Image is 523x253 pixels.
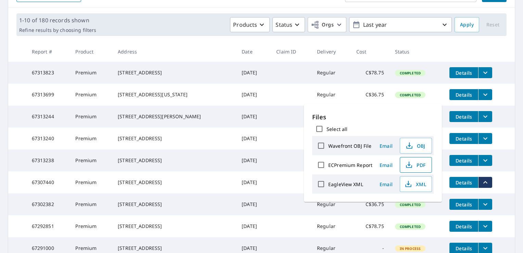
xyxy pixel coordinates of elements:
td: 67307440 [26,171,70,193]
p: Products [233,21,257,29]
span: Orgs [311,21,334,29]
button: Status [272,17,305,32]
div: [STREET_ADDRESS] [118,157,231,164]
td: Regular [311,84,351,106]
td: C$36.75 [351,84,390,106]
button: Email [375,141,397,151]
button: Email [375,160,397,170]
div: [STREET_ADDRESS][PERSON_NAME] [118,113,231,120]
button: filesDropdownBtn-67313240 [478,133,492,144]
span: Completed [396,202,425,207]
td: 67313823 [26,62,70,84]
span: Email [378,162,394,168]
span: Apply [460,21,474,29]
td: Premium [70,215,112,237]
span: Email [378,143,394,149]
td: C$78.75 [351,215,390,237]
td: Premium [70,84,112,106]
div: [STREET_ADDRESS] [118,69,231,76]
button: filesDropdownBtn-67313238 [478,155,492,166]
td: [DATE] [236,171,271,193]
p: Refine results by choosing filters [19,27,96,33]
button: Email [375,179,397,190]
p: Status [276,21,292,29]
button: detailsBtn-67313823 [449,67,478,78]
span: Completed [396,224,425,229]
td: Premium [70,62,112,84]
th: Status [390,41,444,62]
div: [STREET_ADDRESS] [118,201,231,208]
div: [STREET_ADDRESS][US_STATE] [118,91,231,98]
button: filesDropdownBtn-67313699 [478,89,492,100]
td: [DATE] [236,62,271,84]
button: detailsBtn-67307440 [449,177,478,188]
button: OBJ [400,138,432,154]
td: Regular [311,62,351,84]
span: Email [378,181,394,188]
td: Premium [70,149,112,171]
span: Details [454,245,474,252]
p: Last year [360,19,441,31]
th: Delivery [311,41,351,62]
th: Claim ID [271,41,311,62]
td: Premium [70,171,112,193]
th: Report # [26,41,70,62]
td: 67313699 [26,84,70,106]
td: 67313240 [26,128,70,149]
td: [DATE] [236,128,271,149]
button: filesDropdownBtn-67292851 [478,221,492,232]
label: ECPremium Report [328,162,372,168]
label: Select all [327,126,347,132]
th: Date [236,41,271,62]
span: OBJ [404,142,426,150]
td: Premium [70,106,112,128]
td: Premium [70,128,112,149]
td: [DATE] [236,106,271,128]
button: XML [400,176,432,192]
td: 67292851 [26,215,70,237]
div: [STREET_ADDRESS] [118,179,231,186]
td: Premium [70,193,112,215]
th: Address [112,41,236,62]
div: [STREET_ADDRESS] [118,223,231,230]
span: XML [404,180,426,188]
button: detailsBtn-67302382 [449,199,478,210]
div: [STREET_ADDRESS] [118,135,231,142]
button: detailsBtn-67313240 [449,133,478,144]
p: Files [312,112,434,122]
td: 67313244 [26,106,70,128]
button: Orgs [308,17,346,32]
button: filesDropdownBtn-67313823 [478,67,492,78]
td: [DATE] [236,193,271,215]
td: [DATE] [236,149,271,171]
span: PDF [404,161,426,169]
label: EagleView XML [328,181,363,188]
span: In Process [396,246,425,251]
span: Details [454,157,474,164]
button: detailsBtn-67292851 [449,221,478,232]
td: [DATE] [236,84,271,106]
div: [STREET_ADDRESS] [118,245,231,252]
label: Wavefront OBJ File [328,143,371,149]
span: Details [454,179,474,186]
button: Last year [349,17,452,32]
span: Details [454,223,474,230]
button: PDF [400,157,432,173]
span: Details [454,92,474,98]
button: filesDropdownBtn-67313244 [478,111,492,122]
span: Completed [396,71,425,75]
td: C$36.75 [351,193,390,215]
button: filesDropdownBtn-67302382 [478,199,492,210]
span: Details [454,70,474,76]
th: Cost [351,41,390,62]
td: C$78.75 [351,62,390,84]
td: Regular [311,215,351,237]
button: detailsBtn-67313238 [449,155,478,166]
button: Apply [455,17,479,32]
button: filesDropdownBtn-67307440 [478,177,492,188]
td: Regular [311,193,351,215]
span: Details [454,135,474,142]
th: Product [70,41,112,62]
td: [DATE] [236,215,271,237]
span: Details [454,201,474,208]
